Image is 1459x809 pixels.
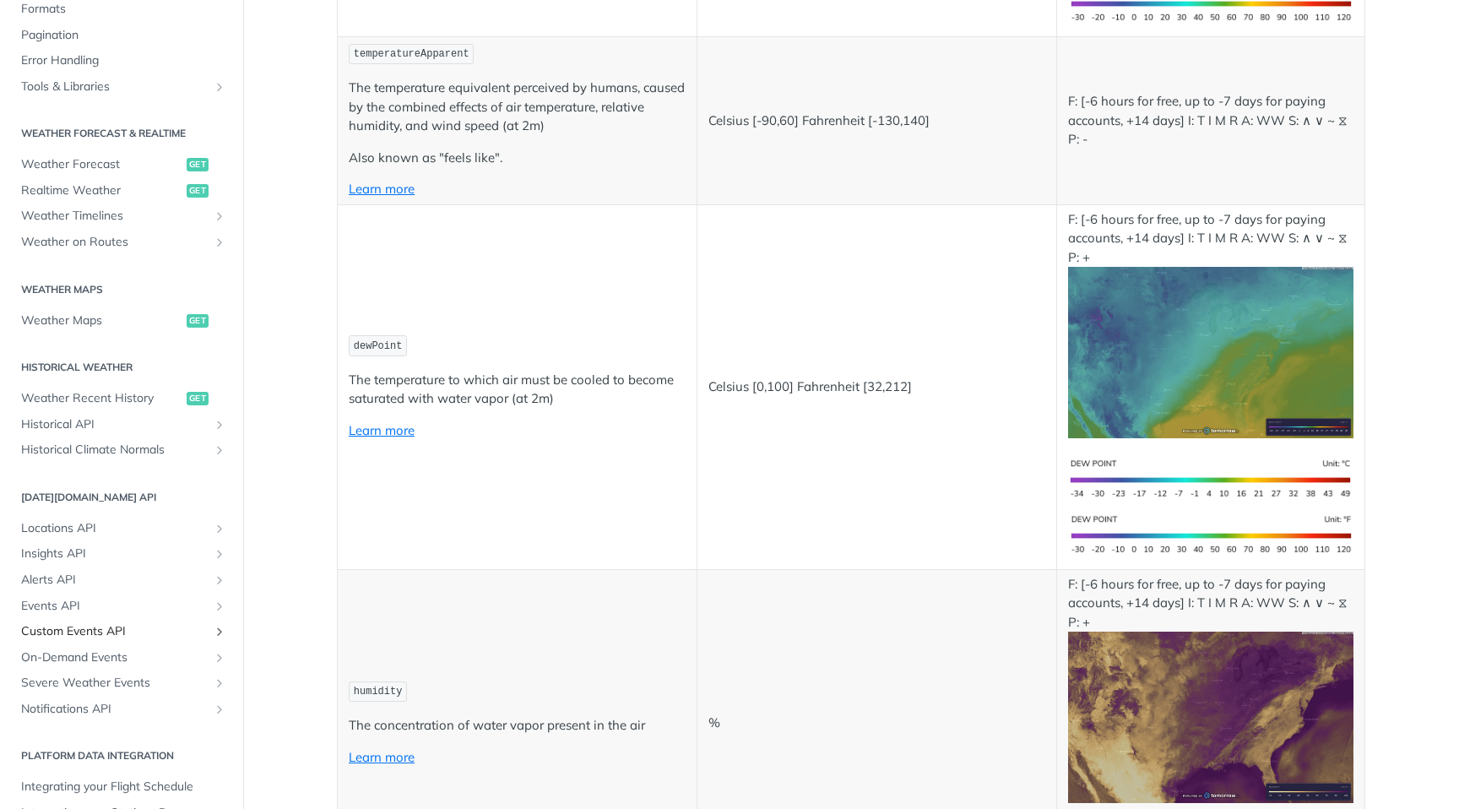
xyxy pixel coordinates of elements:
h2: Weather Forecast & realtime [13,126,231,141]
h2: Historical Weather [13,360,231,375]
span: Weather Recent History [21,390,182,407]
span: Historical API [21,416,209,433]
span: On-Demand Events [21,649,209,666]
a: Tools & LibrariesShow subpages for Tools & Libraries [13,74,231,100]
p: F: [-6 hours for free, up to -7 days for paying accounts, +14 days] I: T I M R A: WW S: ∧ ∨ ~ ⧖ P: + [1068,210,1353,438]
span: get [187,184,209,198]
p: The temperature equivalent perceived by humans, caused by the combined effects of air temperature... [349,79,686,136]
a: Custom Events APIShow subpages for Custom Events API [13,619,231,644]
span: temperatureApparent [354,48,469,60]
button: Show subpages for On-Demand Events [213,651,226,665]
h2: [DATE][DOMAIN_NAME] API [13,490,231,505]
a: Historical APIShow subpages for Historical API [13,412,231,437]
span: Formats [21,1,226,18]
button: Show subpages for Weather Timelines [213,209,226,223]
a: Learn more [349,422,415,438]
a: Error Handling [13,48,231,73]
span: humidity [354,686,403,698]
span: Weather Forecast [21,156,182,173]
p: Celsius [-90,60] Fahrenheit [-130,140] [708,111,1045,131]
a: Insights APIShow subpages for Insights API [13,541,231,567]
button: Show subpages for Tools & Libraries [213,80,226,94]
span: dewPoint [354,340,403,352]
button: Show subpages for Insights API [213,547,226,561]
a: Events APIShow subpages for Events API [13,594,231,619]
a: Alerts APIShow subpages for Alerts API [13,567,231,593]
a: Locations APIShow subpages for Locations API [13,516,231,541]
span: Weather Timelines [21,208,209,225]
button: Show subpages for Events API [213,600,226,613]
button: Show subpages for Custom Events API [213,625,226,638]
span: Expand image [1068,708,1353,724]
a: Historical Climate NormalsShow subpages for Historical Climate Normals [13,437,231,463]
span: Realtime Weather [21,182,182,199]
button: Show subpages for Alerts API [213,573,226,587]
a: On-Demand EventsShow subpages for On-Demand Events [13,645,231,671]
h2: Weather Maps [13,282,231,297]
button: Show subpages for Notifications API [213,703,226,716]
a: Integrating your Flight Schedule [13,774,231,800]
a: Learn more [349,181,415,197]
button: Show subpages for Locations API [213,522,226,535]
span: get [187,314,209,328]
h2: Platform DATA integration [13,748,231,763]
span: Insights API [21,546,209,562]
a: Severe Weather EventsShow subpages for Severe Weather Events [13,671,231,696]
span: Tools & Libraries [21,79,209,95]
span: Severe Weather Events [21,675,209,692]
button: Show subpages for Weather on Routes [213,236,226,249]
span: get [187,392,209,405]
a: Realtime Weatherget [13,178,231,204]
span: Weather Maps [21,312,182,329]
span: get [187,158,209,171]
span: Locations API [21,520,209,537]
span: Pagination [21,27,226,44]
span: Expand image [1068,470,1353,486]
a: Pagination [13,23,231,48]
p: F: [-6 hours for free, up to -7 days for paying accounts, +14 days] I: T I M R A: WW S: ∧ ∨ ~ ⧖ P: + [1068,575,1353,803]
span: Expand image [1068,344,1353,360]
button: Show subpages for Historical API [213,418,226,432]
span: Historical Climate Normals [21,442,209,459]
span: Expand image [1068,526,1353,542]
a: Weather Mapsget [13,308,231,334]
p: Also known as "feels like". [349,149,686,168]
a: Weather Recent Historyget [13,386,231,411]
p: % [708,714,1045,733]
a: Weather TimelinesShow subpages for Weather Timelines [13,204,231,229]
button: Show subpages for Severe Weather Events [213,676,226,690]
a: Weather Forecastget [13,152,231,177]
span: Error Handling [21,52,226,69]
a: Notifications APIShow subpages for Notifications API [13,697,231,722]
span: Integrating your Flight Schedule [21,779,226,795]
p: The temperature to which air must be cooled to become saturated with water vapor (at 2m) [349,371,686,409]
span: Weather on Routes [21,234,209,251]
span: Notifications API [21,701,209,718]
a: Weather on RoutesShow subpages for Weather on Routes [13,230,231,255]
p: F: [-6 hours for free, up to -7 days for paying accounts, +14 days] I: T I M R A: WW S: ∧ ∨ ~ ⧖ P: - [1068,92,1353,149]
p: Celsius [0,100] Fahrenheit [32,212] [708,377,1045,397]
button: Show subpages for Historical Climate Normals [213,443,226,457]
p: The concentration of water vapor present in the air [349,716,686,736]
span: Custom Events API [21,623,209,640]
a: Learn more [349,749,415,765]
span: Alerts API [21,572,209,589]
span: Events API [21,598,209,615]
